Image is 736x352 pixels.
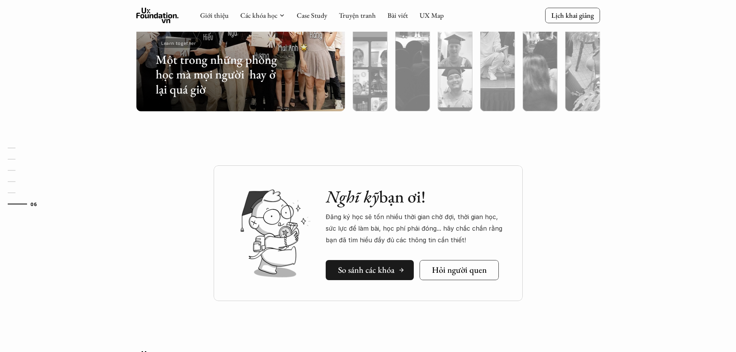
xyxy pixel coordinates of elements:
[200,11,229,20] a: Giới thiệu
[420,260,499,280] a: Hỏi người quen
[338,265,394,275] h5: So sánh các khóa
[19,190,25,196] strong: 05
[155,52,280,97] h3: Một trong những phòng học mà mọi người hay ở lại quá giờ
[551,11,594,20] p: Lịch khai giảng
[326,211,507,246] p: Đăng ký học sẽ tốn nhiều thời gian chờ đợi, thời gian học, sức lực để làm bài, học phí phải đóng....
[388,11,408,20] a: Bài viết
[326,260,414,280] a: So sánh các khóa
[8,199,44,209] a: 06
[19,156,25,162] strong: 02
[326,185,379,207] em: Nghĩ kỹ
[161,41,195,46] p: Learn together
[240,11,277,20] a: Các khóa học
[19,168,25,173] strong: 03
[420,11,444,20] a: UX Map
[339,11,376,20] a: Truyện tranh
[432,265,487,275] h5: Hỏi người quen
[19,145,25,151] strong: 01
[545,8,600,23] a: Lịch khai giảng
[31,201,37,207] strong: 06
[326,187,507,207] h2: bạn ơi!
[19,179,26,184] strong: 04
[297,11,327,20] a: Case Study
